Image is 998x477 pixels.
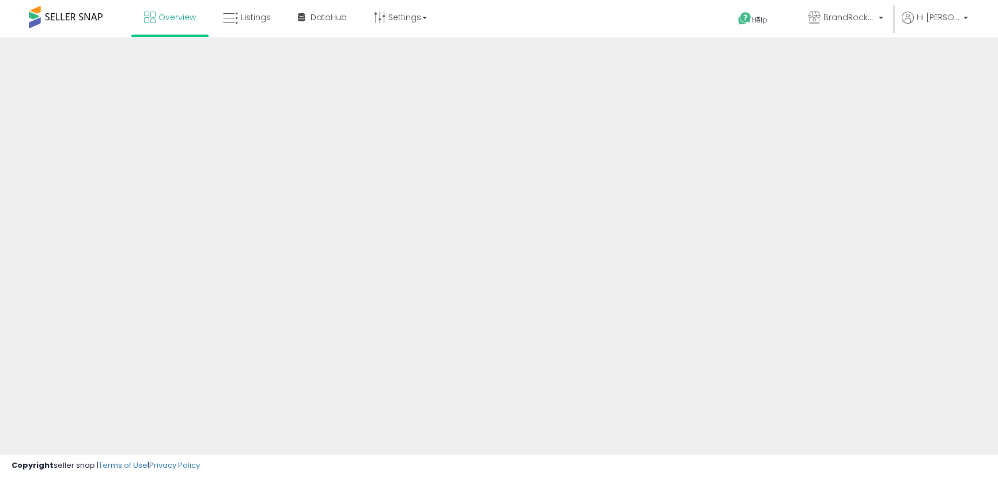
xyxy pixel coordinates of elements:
[729,3,790,37] a: Help
[902,12,968,37] a: Hi [PERSON_NAME]
[241,12,271,23] span: Listings
[158,12,196,23] span: Overview
[917,12,960,23] span: Hi [PERSON_NAME]
[738,12,752,26] i: Get Help
[12,460,54,471] strong: Copyright
[823,12,875,23] span: BrandRocket MX
[12,460,200,471] div: seller snap | |
[311,12,347,23] span: DataHub
[752,15,768,25] span: Help
[99,460,148,471] a: Terms of Use
[149,460,200,471] a: Privacy Policy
